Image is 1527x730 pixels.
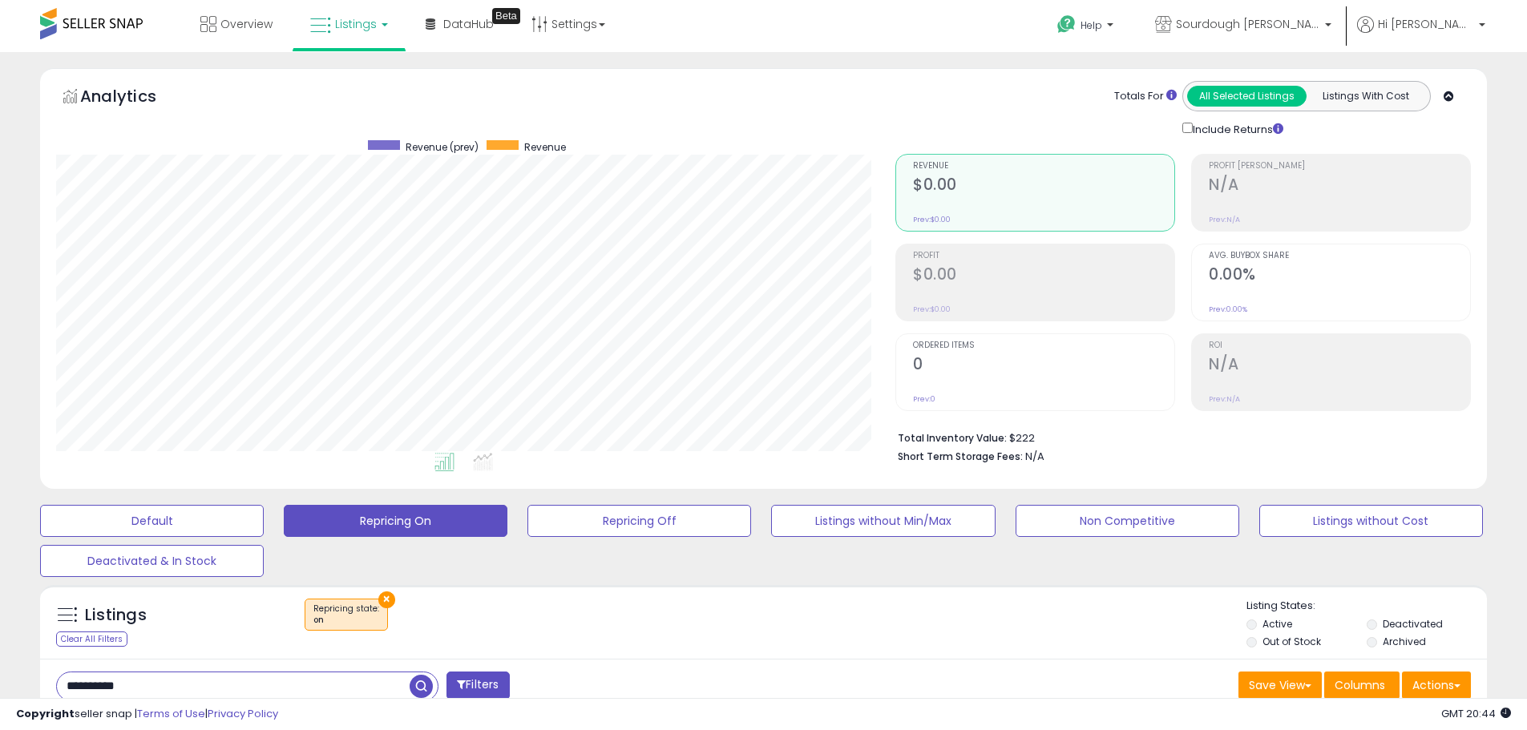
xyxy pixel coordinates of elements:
[1402,672,1471,699] button: Actions
[524,140,566,154] span: Revenue
[913,252,1174,260] span: Profit
[1209,175,1470,197] h2: N/A
[913,341,1174,350] span: Ordered Items
[913,175,1174,197] h2: $0.00
[378,591,395,608] button: ×
[220,16,273,32] span: Overview
[1209,305,1247,314] small: Prev: 0.00%
[284,505,507,537] button: Repricing On
[40,505,264,537] button: Default
[1209,341,1470,350] span: ROI
[1238,672,1322,699] button: Save View
[913,215,951,224] small: Prev: $0.00
[1114,89,1177,104] div: Totals For
[137,706,205,721] a: Terms of Use
[1025,449,1044,464] span: N/A
[1378,16,1474,32] span: Hi [PERSON_NAME]
[80,85,188,111] h5: Analytics
[1383,635,1426,648] label: Archived
[1209,162,1470,171] span: Profit [PERSON_NAME]
[1056,14,1077,34] i: Get Help
[1209,394,1240,404] small: Prev: N/A
[1176,16,1320,32] span: Sourdough [PERSON_NAME]
[1324,672,1400,699] button: Columns
[1209,265,1470,287] h2: 0.00%
[898,431,1007,445] b: Total Inventory Value:
[1044,2,1129,52] a: Help
[1262,635,1321,648] label: Out of Stock
[406,140,479,154] span: Revenue (prev)
[1170,119,1303,138] div: Include Returns
[913,305,951,314] small: Prev: $0.00
[1187,86,1307,107] button: All Selected Listings
[527,505,751,537] button: Repricing Off
[898,427,1459,446] li: $222
[1383,617,1443,631] label: Deactivated
[771,505,995,537] button: Listings without Min/Max
[56,631,127,647] div: Clear All Filters
[335,16,377,32] span: Listings
[443,16,494,32] span: DataHub
[1335,677,1385,693] span: Columns
[1209,355,1470,377] h2: N/A
[1259,505,1483,537] button: Listings without Cost
[1081,18,1102,32] span: Help
[1209,215,1240,224] small: Prev: N/A
[913,265,1174,287] h2: $0.00
[913,355,1174,377] h2: 0
[1016,505,1239,537] button: Non Competitive
[16,706,75,721] strong: Copyright
[446,672,509,700] button: Filters
[40,545,264,577] button: Deactivated & In Stock
[1441,706,1511,721] span: 2025-10-11 20:44 GMT
[1357,16,1485,52] a: Hi [PERSON_NAME]
[313,603,379,627] span: Repricing state :
[913,394,935,404] small: Prev: 0
[1306,86,1425,107] button: Listings With Cost
[313,615,379,626] div: on
[913,162,1174,171] span: Revenue
[208,706,278,721] a: Privacy Policy
[16,707,278,722] div: seller snap | |
[492,8,520,24] div: Tooltip anchor
[85,604,147,627] h5: Listings
[1262,617,1292,631] label: Active
[1246,599,1487,614] p: Listing States:
[898,450,1023,463] b: Short Term Storage Fees:
[1209,252,1470,260] span: Avg. Buybox Share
